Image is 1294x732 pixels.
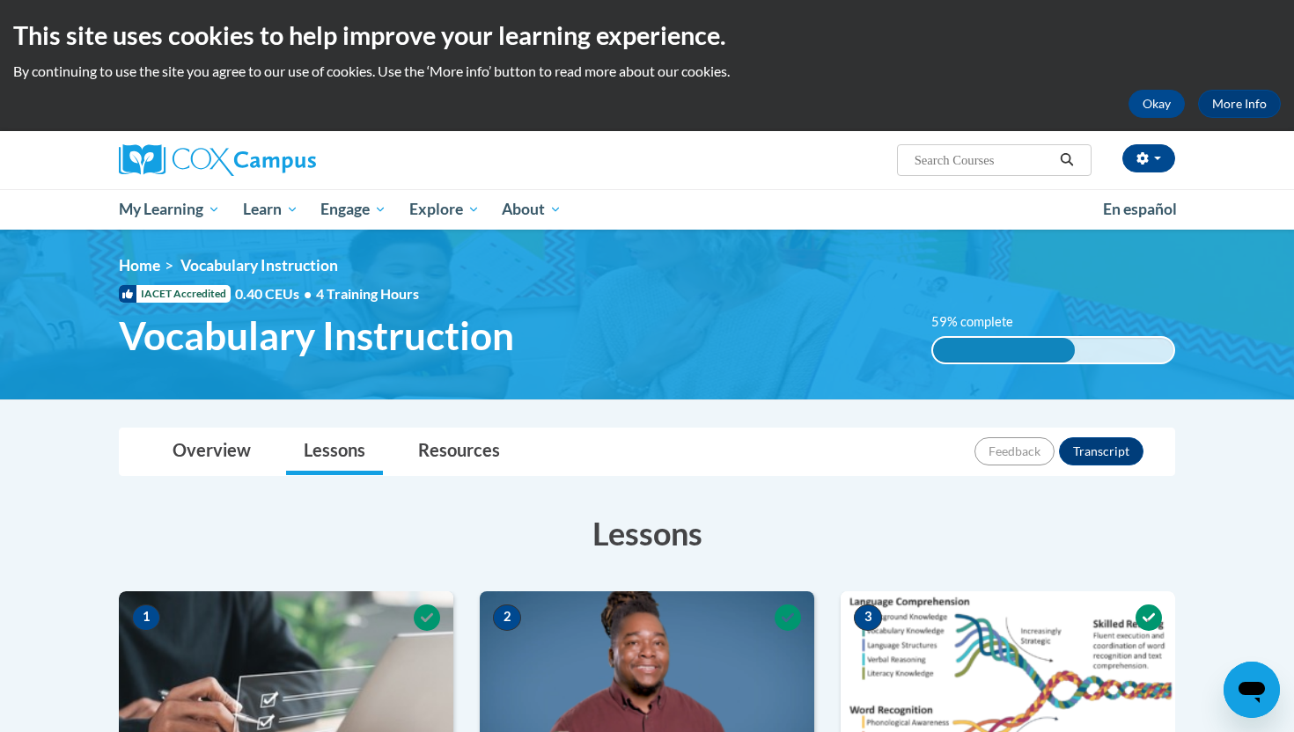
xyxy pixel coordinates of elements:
p: By continuing to use the site you agree to our use of cookies. Use the ‘More info’ button to read... [13,62,1281,81]
span: En español [1103,200,1177,218]
span: 0.40 CEUs [235,284,316,304]
span: 4 Training Hours [316,285,419,302]
button: Okay [1129,90,1185,118]
button: Feedback [974,437,1055,465]
span: Explore [409,199,480,220]
a: Lessons [286,428,383,475]
img: Cox Campus [119,144,316,176]
span: Engage [320,199,386,220]
button: Transcript [1059,437,1143,465]
iframe: Button to launch messaging window [1224,662,1280,718]
span: 2 [493,604,521,631]
span: IACET Accredited [119,285,231,303]
span: Learn [243,199,298,220]
a: En español [1092,191,1188,228]
h3: Lessons [119,511,1175,555]
a: My Learning [107,189,232,230]
a: Learn [232,189,310,230]
a: Home [119,256,160,274]
a: Explore [398,189,491,230]
button: Account Settings [1122,144,1175,172]
span: 1 [132,604,160,631]
div: 59% complete [933,338,1075,362]
a: Cox Campus [119,144,453,176]
span: About [502,199,562,220]
a: Engage [309,189,398,230]
span: 3 [854,604,882,631]
a: Overview [155,428,268,475]
a: Resources [401,428,518,475]
div: Main menu [92,189,1202,230]
button: Search [1054,150,1080,171]
span: My Learning [119,199,220,220]
a: About [491,189,574,230]
span: • [304,285,312,302]
input: Search Courses [913,150,1054,171]
a: More Info [1198,90,1281,118]
label: 59% complete [931,312,1033,332]
span: Vocabulary Instruction [180,256,338,274]
h2: This site uses cookies to help improve your learning experience. [13,18,1281,53]
span: Vocabulary Instruction [119,312,514,359]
